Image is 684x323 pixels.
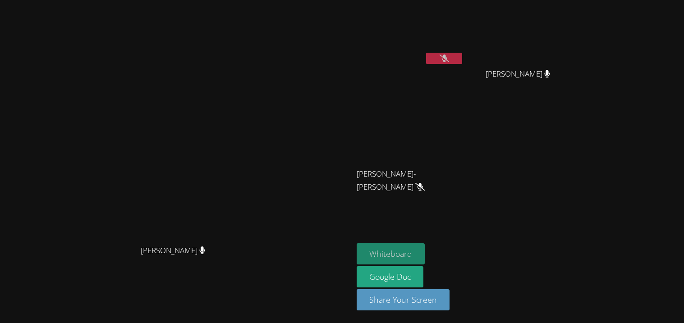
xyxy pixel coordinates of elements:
[357,266,423,287] a: Google Doc
[141,244,205,257] span: [PERSON_NAME]
[486,68,550,81] span: [PERSON_NAME]
[357,243,425,264] button: Whiteboard
[357,289,450,310] button: Share Your Screen
[357,168,457,194] span: [PERSON_NAME]-[PERSON_NAME]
